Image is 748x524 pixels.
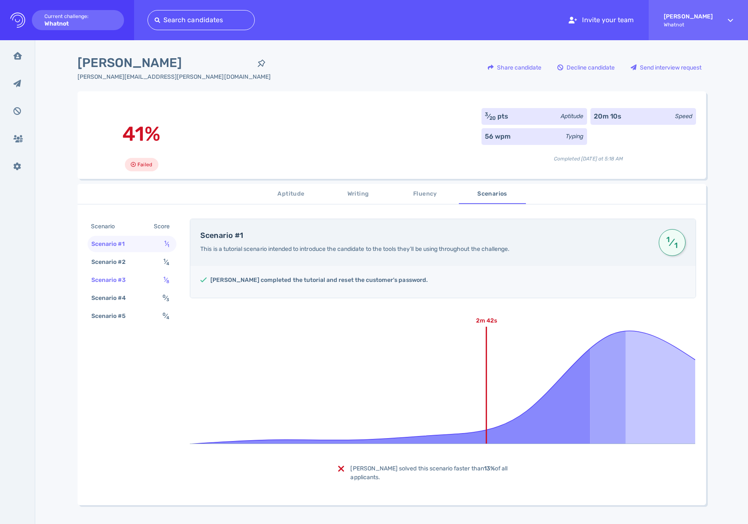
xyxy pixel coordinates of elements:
button: Decline candidate [553,57,619,77]
span: Scenarios [464,189,521,199]
div: Scenario [89,220,125,232]
span: [PERSON_NAME] solved this scenario faster than of all applicants. [350,465,507,481]
div: Decline candidate [553,58,619,77]
sup: 1 [163,258,166,263]
span: Whatnot [664,22,713,28]
sup: 1 [163,276,166,281]
span: ⁄ [163,312,169,320]
h4: Scenario #1 [200,231,648,240]
div: Share candidate [484,58,546,77]
div: 56 wpm [485,132,510,142]
div: Click to copy the email address [78,72,271,81]
span: Aptitude [263,189,320,199]
sub: 8 [166,279,169,284]
div: Scenario #5 [90,310,136,322]
text: 2m 42s [476,317,497,324]
sub: 20 [489,115,496,121]
div: Scenario #4 [90,292,136,304]
div: Score [152,220,175,232]
div: Scenario #2 [90,256,136,268]
span: ⁄ [163,276,169,284]
span: ⁄ [164,240,169,248]
sup: 0 [163,294,166,299]
button: Send interview request [626,57,706,77]
strong: [PERSON_NAME] [664,13,713,20]
span: ⁄ [163,258,169,266]
span: [PERSON_NAME] [78,54,253,72]
sub: 3 [166,297,169,302]
h5: [PERSON_NAME] completed the tutorial and reset the customer's password. [210,276,428,284]
sup: 3 [485,111,488,117]
div: Speed [675,112,692,121]
span: Writing [330,189,387,199]
b: 13% [484,465,495,472]
sup: 1 [164,240,166,245]
div: Scenario #1 [90,238,135,250]
span: ⁄ [163,294,169,302]
span: Failed [137,160,152,170]
sub: 1 [167,243,169,248]
span: Fluency [397,189,454,199]
div: Completed [DATE] at 5:18 AM [481,148,696,163]
div: Scenario #3 [90,274,136,286]
sub: 4 [166,315,169,320]
span: This is a tutorial scenario intended to introduce the candidate to the tools they’ll be using thr... [200,245,510,253]
div: ⁄ pts [485,111,508,121]
div: 20m 10s [594,111,621,121]
sup: 1 [665,239,671,240]
div: Typing [566,132,583,141]
button: Share candidate [483,57,546,77]
sup: 0 [163,312,166,317]
span: 41% [122,122,160,146]
div: Send interview request [626,58,706,77]
sub: 1 [673,245,679,246]
div: Aptitude [561,112,583,121]
sub: 4 [166,261,169,266]
span: ⁄ [665,235,679,250]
